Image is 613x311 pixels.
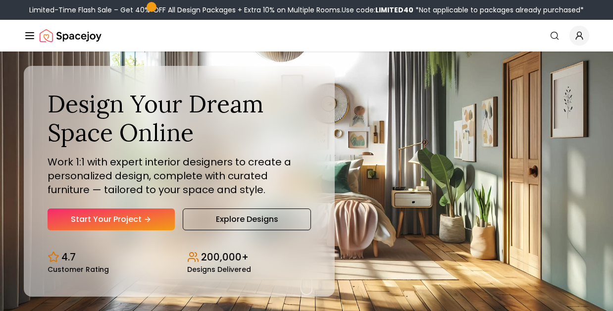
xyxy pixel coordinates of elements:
img: Spacejoy Logo [40,26,102,46]
a: Explore Designs [183,208,311,230]
small: Customer Rating [48,266,109,273]
small: Designs Delivered [187,266,251,273]
a: Spacejoy [40,26,102,46]
div: Design stats [48,242,311,273]
span: *Not applicable to packages already purchased* [413,5,584,15]
b: LIMITED40 [375,5,413,15]
p: 4.7 [61,250,76,264]
p: Work 1:1 with expert interior designers to create a personalized design, complete with curated fu... [48,155,311,197]
h1: Design Your Dream Space Online [48,90,311,147]
span: Use code: [342,5,413,15]
div: Limited-Time Flash Sale – Get 40% OFF All Design Packages + Extra 10% on Multiple Rooms. [29,5,584,15]
nav: Global [24,20,589,52]
a: Start Your Project [48,208,175,230]
p: 200,000+ [201,250,249,264]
